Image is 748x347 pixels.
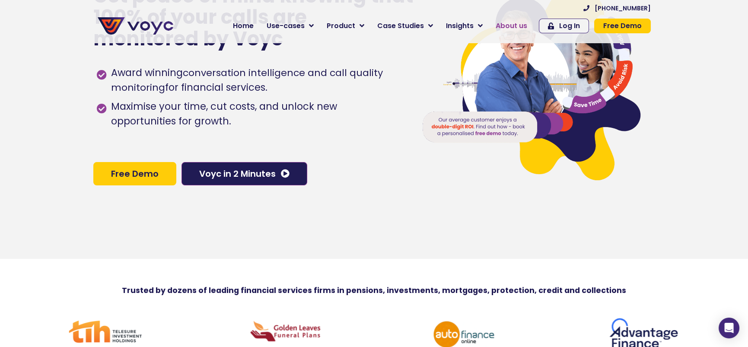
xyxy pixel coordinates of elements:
a: Privacy Policy [178,180,219,188]
span: Use-cases [267,21,305,31]
a: Case Studies [371,17,439,35]
span: Product [327,21,355,31]
span: Case Studies [377,21,424,31]
span: [PHONE_NUMBER] [595,5,651,11]
img: tih-logo [69,315,142,346]
a: Insights [439,17,489,35]
div: Open Intercom Messenger [719,318,739,338]
span: Home [233,21,254,31]
span: Phone [115,35,136,45]
span: Maximise your time, cut costs, and unlock new opportunities for growth. [109,99,404,129]
a: About us [489,17,534,35]
a: Home [226,17,260,35]
h1: conversation intelligence and call quality monitoring [111,66,383,94]
span: Job title [115,70,144,80]
a: [PHONE_NUMBER] [583,5,651,11]
span: About us [496,21,527,31]
span: Voyc in 2 Minutes [199,169,276,178]
a: Free Demo [594,19,651,33]
a: Log In [539,19,589,33]
a: Product [320,17,371,35]
img: voyc-full-logo [98,17,173,35]
span: Free Demo [603,22,642,29]
img: golden-leaves-logo [248,315,322,346]
span: Free Demo [111,169,159,178]
span: Log In [559,22,580,29]
a: Free Demo [93,162,176,185]
span: Award winning for financial services. [109,66,404,95]
a: Voyc in 2 Minutes [181,162,307,185]
a: Use-cases [260,17,320,35]
span: Insights [446,21,474,31]
strong: Trusted by dozens of leading financial services firms in pensions, investments, mortgages, protec... [122,285,626,296]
